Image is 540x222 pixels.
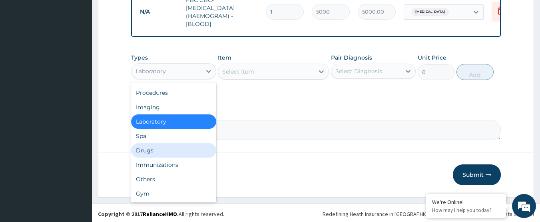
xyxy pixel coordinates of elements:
[131,86,216,100] div: Procedures
[418,54,446,62] label: Unit Price
[323,210,534,218] div: Redefining Heath Insurance in [GEOGRAPHIC_DATA] using Telemedicine and Data Science!
[218,54,231,62] label: Item
[131,54,148,61] label: Types
[46,62,110,143] span: We're online!
[131,109,501,116] label: Comment
[136,4,182,19] td: N/A
[42,45,134,55] div: Chat with us now
[131,4,150,23] div: Minimize live chat window
[15,40,32,60] img: d_794563401_company_1708531726252_794563401
[456,64,494,80] button: Add
[135,67,166,75] div: Laboratory
[335,67,382,75] div: Select Diagnosis
[432,198,500,206] div: We're Online!
[131,114,216,129] div: Laboratory
[131,158,216,172] div: Immunizations
[331,54,372,62] label: Pair Diagnosis
[432,207,500,214] p: How may I help you today?
[411,8,449,16] span: [MEDICAL_DATA]
[131,143,216,158] div: Drugs
[98,210,179,218] strong: Copyright © 2017 .
[453,164,501,185] button: Submit
[4,142,152,170] textarea: Type your message and hit 'Enter'
[143,210,177,218] a: RelianceHMO
[222,68,254,76] div: Select Item
[131,172,216,186] div: Others
[131,100,216,114] div: Imaging
[131,129,216,143] div: Spa
[131,186,216,201] div: Gym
